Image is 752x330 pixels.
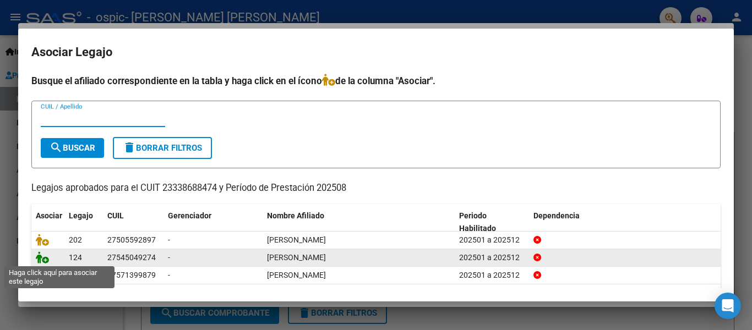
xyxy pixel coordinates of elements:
h4: Busque el afiliado correspondiente en la tabla y haga click en el ícono de la columna "Asociar". [31,74,721,88]
datatable-header-cell: Dependencia [529,204,721,240]
div: Open Intercom Messenger [715,293,741,319]
span: - [168,271,170,279]
datatable-header-cell: Gerenciador [164,204,263,240]
button: Borrar Filtros [113,137,212,159]
span: Dependencia [533,211,580,220]
span: Periodo Habilitado [459,211,496,233]
span: Borrar Filtros [123,143,202,153]
div: 202501 a 202512 [459,251,525,264]
span: CUIL [107,211,124,220]
div: 202501 a 202512 [459,234,525,246]
div: 27571399879 [107,269,156,282]
button: Buscar [41,138,104,158]
datatable-header-cell: Asociar [31,204,64,240]
datatable-header-cell: Legajo [64,204,103,240]
div: 202501 a 202512 [459,269,525,282]
div: 27545049274 [107,251,156,264]
mat-icon: search [50,141,63,154]
span: 202 [69,235,82,244]
span: Asociar [36,211,62,220]
span: VILLALBA MORENA [267,235,326,244]
span: MIRCOLI TIANA ANELEY [267,253,326,262]
datatable-header-cell: Periodo Habilitado [455,204,529,240]
div: 27505592897 [107,234,156,246]
h2: Asociar Legajo [31,42,721,63]
span: - [168,253,170,262]
span: 123 [69,271,82,279]
span: 124 [69,253,82,262]
span: Legajo [69,211,93,220]
datatable-header-cell: CUIL [103,204,164,240]
span: - [168,235,170,244]
mat-icon: delete [123,141,136,154]
span: Nombre Afiliado [267,211,324,220]
datatable-header-cell: Nombre Afiliado [263,204,455,240]
span: MIRCOLI FRANCESCA ISABELLA [267,271,326,279]
p: Legajos aprobados para el CUIT 23338688474 y Período de Prestación 202508 [31,182,721,195]
span: Gerenciador [168,211,211,220]
span: Buscar [50,143,95,153]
